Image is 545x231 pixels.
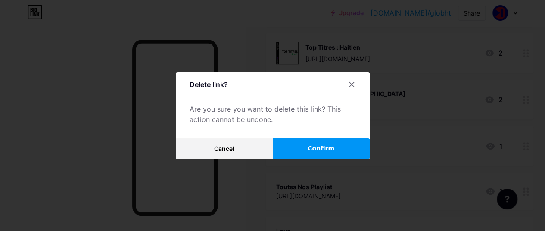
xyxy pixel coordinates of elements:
[308,144,334,153] span: Confirm
[190,79,228,90] div: Delete link?
[273,138,370,159] button: Confirm
[176,138,273,159] button: Cancel
[190,104,356,125] div: Are you sure you want to delete this link? This action cannot be undone.
[214,145,234,152] span: Cancel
